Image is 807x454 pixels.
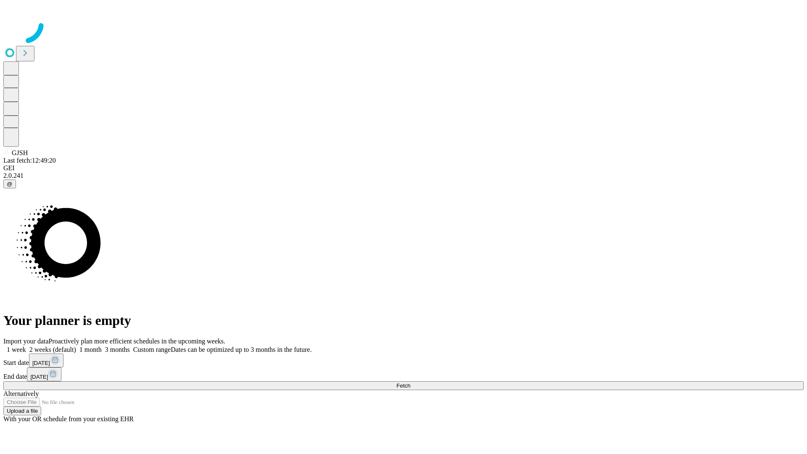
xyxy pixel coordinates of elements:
[3,313,804,328] h1: Your planner is empty
[27,367,61,381] button: [DATE]
[32,360,50,366] span: [DATE]
[3,179,16,188] button: @
[3,390,39,397] span: Alternatively
[3,354,804,367] div: Start date
[7,181,13,187] span: @
[3,415,134,422] span: With your OR schedule from your existing EHR
[49,338,225,345] span: Proactively plan more efficient schedules in the upcoming weeks.
[171,346,311,353] span: Dates can be optimized up to 3 months in the future.
[3,164,804,172] div: GEI
[105,346,130,353] span: 3 months
[30,374,48,380] span: [DATE]
[3,406,41,415] button: Upload a file
[7,346,26,353] span: 1 week
[12,149,28,156] span: GJSH
[3,381,804,390] button: Fetch
[396,383,410,389] span: Fetch
[29,346,76,353] span: 2 weeks (default)
[133,346,171,353] span: Custom range
[79,346,102,353] span: 1 month
[3,338,49,345] span: Import your data
[3,157,56,164] span: Last fetch: 12:49:20
[3,367,804,381] div: End date
[29,354,63,367] button: [DATE]
[3,172,804,179] div: 2.0.241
